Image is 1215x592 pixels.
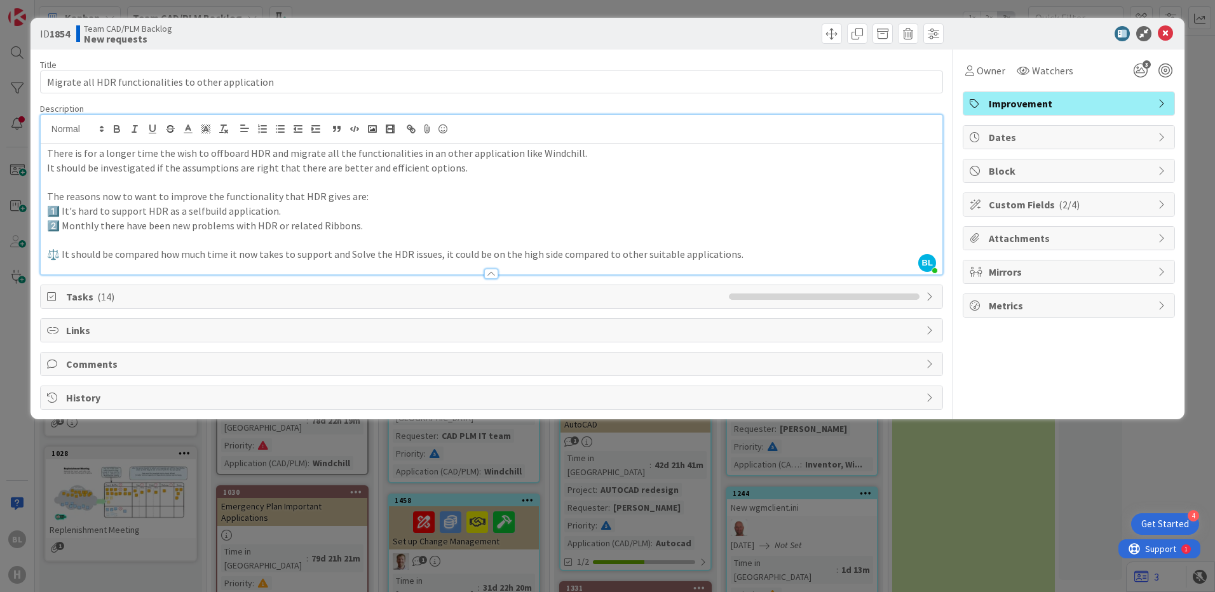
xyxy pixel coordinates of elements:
[1131,513,1199,535] div: Open Get Started checklist, remaining modules: 4
[1059,198,1080,211] span: ( 2/4 )
[97,290,114,303] span: ( 14 )
[40,26,70,41] span: ID
[66,289,723,304] span: Tasks
[1143,60,1151,69] span: 3
[47,247,936,262] p: ⚖️ It should be compared how much time it now takes to support and Solve the HDR issues, it could...
[66,323,920,338] span: Links
[84,24,172,34] span: Team CAD/PLM Backlog
[47,146,936,161] p: There is for a longer time the wish to offboard HDR and migrate all the functionalities in an oth...
[989,197,1151,212] span: Custom Fields
[47,204,936,219] p: 1️⃣ It's hard to support HDR as a selfbuild application.
[40,103,84,114] span: Description
[47,219,936,233] p: 2️⃣ Monthly there have been new problems with HDR or related Ribbons.
[1188,510,1199,521] div: 4
[84,34,172,44] b: New requests
[50,27,70,40] b: 1854
[989,163,1151,178] span: Block
[40,59,57,71] label: Title
[989,96,1151,111] span: Improvement
[40,71,943,93] input: type card name here...
[66,390,920,405] span: History
[989,264,1151,279] span: Mirrors
[66,5,69,15] div: 1
[989,298,1151,313] span: Metrics
[1032,63,1073,78] span: Watchers
[977,63,1005,78] span: Owner
[47,189,936,204] p: The reasons now to want to improve the functionality that HDR gives are:
[989,231,1151,246] span: Attachments
[918,254,936,272] span: BL
[47,161,936,175] p: It should be investigated if the assumptions are right that there are better and efficient options.
[989,130,1151,145] span: Dates
[27,2,58,17] span: Support
[66,356,920,372] span: Comments
[1141,518,1189,530] div: Get Started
